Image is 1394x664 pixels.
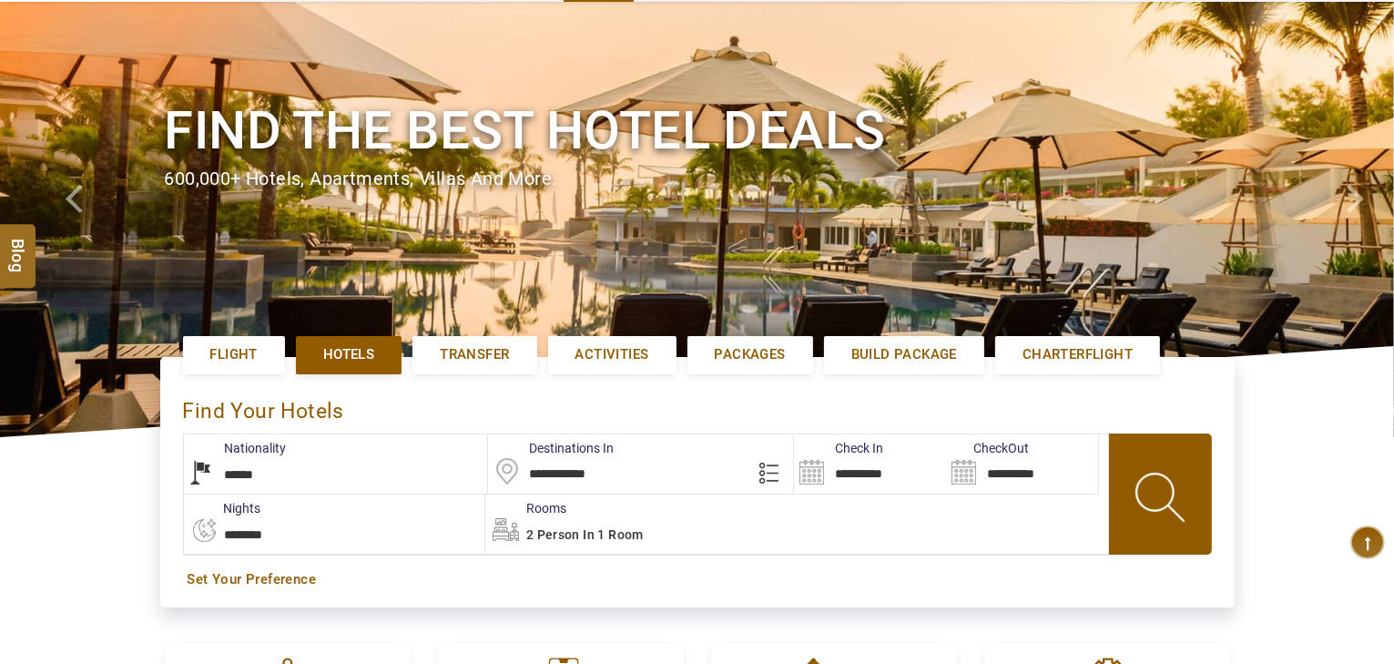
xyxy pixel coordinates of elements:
[1023,345,1133,364] span: Charterflight
[323,345,374,364] span: Hotels
[794,434,946,494] input: Search
[715,345,786,364] span: Packages
[526,527,644,542] span: 2 Person in 1 Room
[188,570,1207,589] a: Set Your Preference
[946,439,1029,457] label: CheckOut
[184,439,287,457] label: Nationality
[851,345,957,364] span: Build Package
[210,345,258,364] span: Flight
[824,336,984,373] a: Build Package
[296,336,402,373] a: Hotels
[687,336,813,373] a: Packages
[946,434,1098,494] input: Search
[548,336,677,373] a: Activities
[412,336,536,373] a: Transfer
[165,97,1230,165] h1: Find the best hotel deals
[995,336,1160,373] a: Charterflight
[6,239,30,254] span: Blog
[183,336,285,373] a: Flight
[183,380,1212,434] div: Find Your Hotels
[485,499,566,517] label: Rooms
[183,499,261,517] label: nights
[575,345,649,364] span: Activities
[794,439,883,457] label: Check In
[488,439,614,457] label: Destinations In
[165,166,1230,192] div: 600,000+ hotels, apartments, villas and more.
[440,345,509,364] span: Transfer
